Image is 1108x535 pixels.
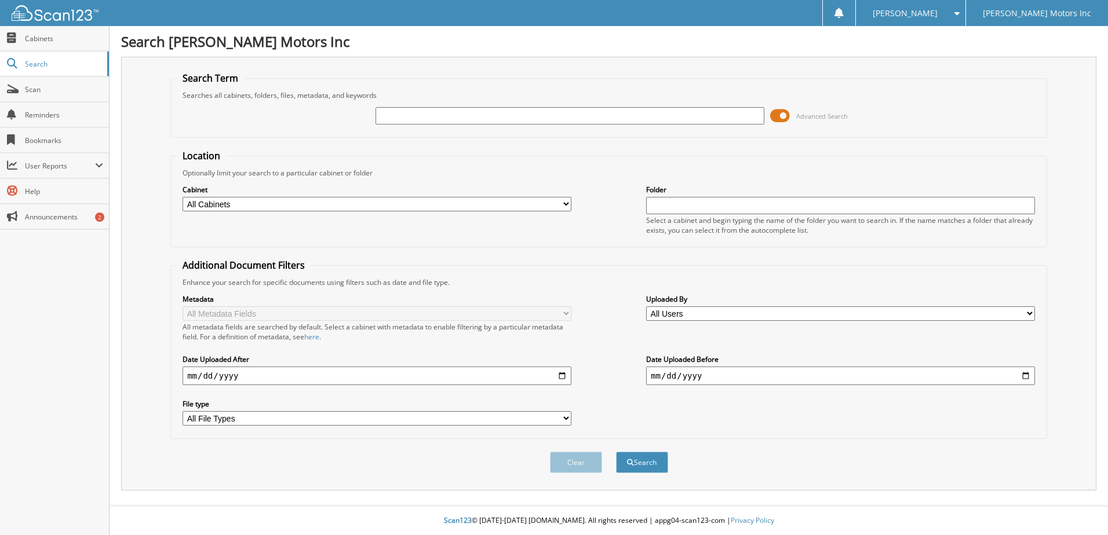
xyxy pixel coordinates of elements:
[25,161,95,171] span: User Reports
[550,452,602,473] button: Clear
[25,110,103,120] span: Reminders
[183,354,571,364] label: Date Uploaded After
[177,259,311,272] legend: Additional Document Filters
[110,507,1108,535] div: © [DATE]-[DATE] [DOMAIN_NAME]. All rights reserved | appg04-scan123-com |
[796,112,848,120] span: Advanced Search
[25,186,103,196] span: Help
[646,294,1035,304] label: Uploaded By
[25,212,103,222] span: Announcements
[616,452,668,473] button: Search
[177,90,1041,100] div: Searches all cabinets, folders, files, metadata, and keywords
[12,5,99,21] img: scan123-logo-white.svg
[177,277,1041,287] div: Enhance your search for specific documents using filters such as date and file type.
[183,399,571,409] label: File type
[177,72,244,85] legend: Search Term
[646,367,1035,385] input: end
[183,294,571,304] label: Metadata
[183,322,571,342] div: All metadata fields are searched by default. Select a cabinet with metadata to enable filtering b...
[183,367,571,385] input: start
[444,515,472,525] span: Scan123
[25,85,103,94] span: Scan
[183,185,571,195] label: Cabinet
[177,149,226,162] legend: Location
[177,168,1041,178] div: Optionally limit your search to a particular cabinet or folder
[25,135,103,145] span: Bookmarks
[95,212,104,222] div: 2
[646,215,1035,235] div: Select a cabinet and begin typing the name of the folder you want to search in. If the name match...
[25,59,101,69] span: Search
[731,515,774,525] a: Privacy Policy
[983,10,1091,17] span: [PERSON_NAME] Motors Inc
[25,34,103,43] span: Cabinets
[646,354,1035,364] label: Date Uploaded Before
[304,332,319,342] a: here
[121,32,1096,51] h1: Search [PERSON_NAME] Motors Inc
[873,10,938,17] span: [PERSON_NAME]
[646,185,1035,195] label: Folder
